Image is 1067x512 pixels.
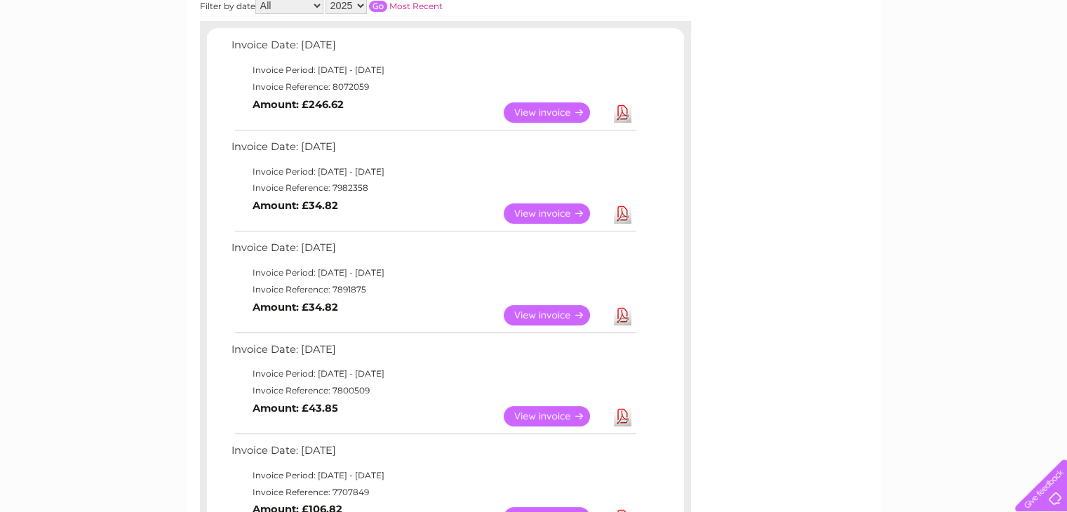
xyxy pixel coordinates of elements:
[614,305,631,325] a: Download
[894,60,937,70] a: Telecoms
[228,281,638,298] td: Invoice Reference: 7891875
[37,36,109,79] img: logo.png
[974,60,1008,70] a: Contact
[820,60,847,70] a: Water
[228,180,638,196] td: Invoice Reference: 7982358
[614,203,631,224] a: Download
[614,406,631,426] a: Download
[504,203,607,224] a: View
[945,60,965,70] a: Blog
[1021,60,1054,70] a: Log out
[228,365,638,382] td: Invoice Period: [DATE] - [DATE]
[253,301,338,314] b: Amount: £34.82
[228,484,638,501] td: Invoice Reference: 7707849
[228,62,638,79] td: Invoice Period: [DATE] - [DATE]
[614,102,631,123] a: Download
[253,98,344,111] b: Amount: £246.62
[228,238,638,264] td: Invoice Date: [DATE]
[228,441,638,467] td: Invoice Date: [DATE]
[504,406,607,426] a: View
[228,467,638,484] td: Invoice Period: [DATE] - [DATE]
[228,36,638,62] td: Invoice Date: [DATE]
[253,402,338,415] b: Amount: £43.85
[389,1,443,11] a: Most Recent
[228,163,638,180] td: Invoice Period: [DATE] - [DATE]
[504,102,607,123] a: View
[228,137,638,163] td: Invoice Date: [DATE]
[228,382,638,399] td: Invoice Reference: 7800509
[228,340,638,366] td: Invoice Date: [DATE]
[228,79,638,95] td: Invoice Reference: 8072059
[803,7,899,25] a: 0333 014 3131
[228,264,638,281] td: Invoice Period: [DATE] - [DATE]
[855,60,886,70] a: Energy
[504,305,607,325] a: View
[203,8,866,68] div: Clear Business is a trading name of Verastar Limited (registered in [GEOGRAPHIC_DATA] No. 3667643...
[253,199,338,212] b: Amount: £34.82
